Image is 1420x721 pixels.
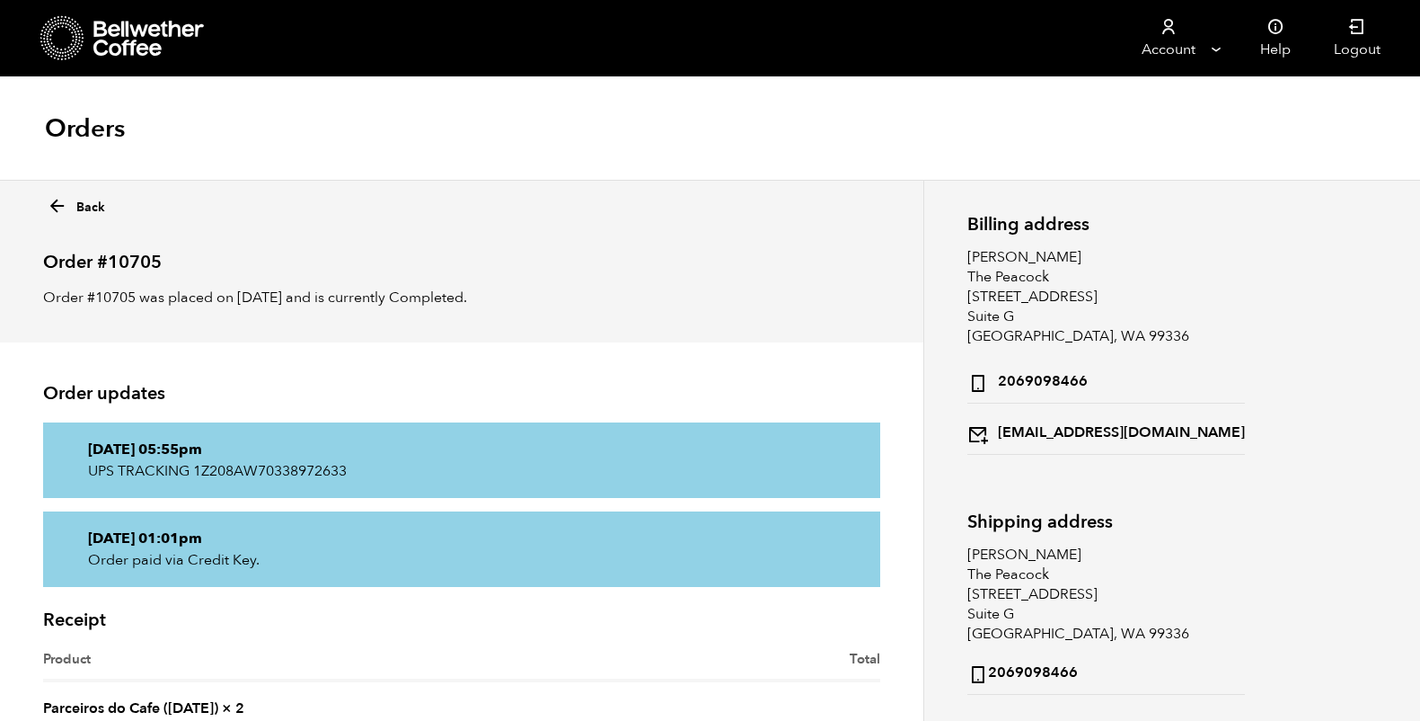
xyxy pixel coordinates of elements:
[43,287,880,308] p: Order #10705 was placed on [DATE] and is currently Completed.
[47,191,105,217] a: Back
[43,699,218,718] a: Parceiros do Cafe ([DATE])
[967,659,1078,685] strong: 2069098466
[43,236,880,273] h2: Order #10705
[45,112,125,145] h1: Orders
[967,512,1245,532] h2: Shipping address
[967,214,1245,235] h2: Billing address
[967,368,1088,394] strong: 2069098466
[88,460,835,482] p: UPS TRACKING 1Z208AW70338972633
[967,545,1245,695] address: [PERSON_NAME] The Peacock [STREET_ADDRESS] Suite G [GEOGRAPHIC_DATA], WA 99336
[462,649,880,682] th: Total
[967,247,1245,455] address: [PERSON_NAME] The Peacock [STREET_ADDRESS] Suite G [GEOGRAPHIC_DATA], WA 99336
[43,383,880,405] h2: Order updates
[43,610,880,631] h2: Receipt
[43,649,462,682] th: Product
[88,549,835,571] p: Order paid via Credit Key.
[88,528,835,549] p: [DATE] 01:01pm
[967,419,1245,445] strong: [EMAIL_ADDRESS][DOMAIN_NAME]
[222,699,244,718] strong: × 2
[88,439,835,460] p: [DATE] 05:55pm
